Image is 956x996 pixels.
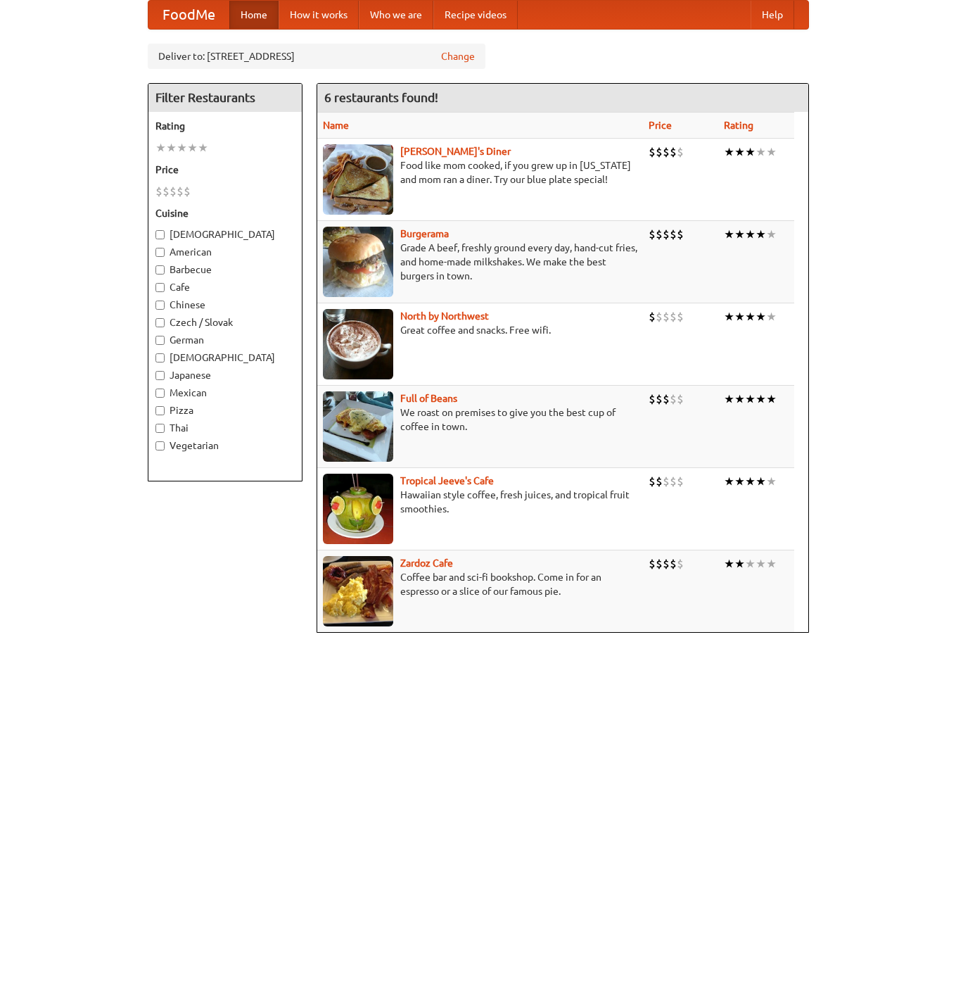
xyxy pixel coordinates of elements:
[766,227,777,242] li: ★
[155,353,165,363] input: [DEMOGRAPHIC_DATA]
[724,120,753,131] a: Rating
[649,144,656,160] li: $
[359,1,433,29] a: Who we are
[155,439,295,453] label: Vegetarian
[155,389,165,398] input: Mexican
[734,556,745,572] li: ★
[734,474,745,489] li: ★
[155,333,295,347] label: German
[400,393,457,404] a: Full of Beans
[745,474,756,489] li: ★
[155,163,295,177] h5: Price
[155,265,165,275] input: Barbecue
[400,475,494,486] a: Tropical Jeeve's Cafe
[670,474,677,489] li: $
[663,556,670,572] li: $
[677,474,684,489] li: $
[734,391,745,407] li: ★
[656,309,663,324] li: $
[751,1,794,29] a: Help
[649,309,656,324] li: $
[170,184,177,199] li: $
[177,184,184,199] li: $
[766,391,777,407] li: ★
[323,405,637,434] p: We roast on premises to give you the best cup of coffee in town.
[663,391,670,407] li: $
[177,140,187,156] li: ★
[323,309,393,379] img: north.jpg
[677,391,684,407] li: $
[766,474,777,489] li: ★
[656,391,663,407] li: $
[155,351,295,365] label: [DEMOGRAPHIC_DATA]
[155,441,165,450] input: Vegetarian
[724,556,734,572] li: ★
[155,263,295,277] label: Barbecue
[155,406,165,415] input: Pizza
[756,556,766,572] li: ★
[155,184,162,199] li: $
[441,49,475,63] a: Change
[663,309,670,324] li: $
[323,227,393,297] img: burgerama.jpg
[155,119,295,133] h5: Rating
[323,144,393,215] img: sallys.jpg
[766,556,777,572] li: ★
[155,206,295,220] h5: Cuisine
[155,298,295,312] label: Chinese
[323,556,393,626] img: zardoz.jpg
[323,391,393,462] img: beans.jpg
[724,391,734,407] li: ★
[724,309,734,324] li: ★
[670,556,677,572] li: $
[745,227,756,242] li: ★
[162,184,170,199] li: $
[166,140,177,156] li: ★
[766,144,777,160] li: ★
[323,241,637,283] p: Grade A beef, freshly ground every day, hand-cut fries, and home-made milkshakes. We make the bes...
[756,309,766,324] li: ★
[649,120,672,131] a: Price
[400,557,453,569] a: Zardoz Cafe
[745,391,756,407] li: ★
[745,144,756,160] li: ★
[155,318,165,327] input: Czech / Slovak
[400,146,511,157] a: [PERSON_NAME]'s Diner
[155,403,295,417] label: Pizza
[155,280,295,294] label: Cafe
[649,391,656,407] li: $
[155,245,295,259] label: American
[766,309,777,324] li: ★
[155,248,165,257] input: American
[745,556,756,572] li: ★
[323,570,637,598] p: Coffee bar and sci-fi bookshop. Come in for an espresso or a slice of our famous pie.
[745,309,756,324] li: ★
[148,84,302,112] h4: Filter Restaurants
[400,310,489,322] a: North by Northwest
[323,474,393,544] img: jeeves.jpg
[670,309,677,324] li: $
[656,556,663,572] li: $
[649,227,656,242] li: $
[323,120,349,131] a: Name
[756,474,766,489] li: ★
[663,227,670,242] li: $
[663,144,670,160] li: $
[155,424,165,433] input: Thai
[155,301,165,310] input: Chinese
[663,474,670,489] li: $
[670,391,677,407] li: $
[155,227,295,241] label: [DEMOGRAPHIC_DATA]
[198,140,208,156] li: ★
[724,144,734,160] li: ★
[155,368,295,382] label: Japanese
[756,227,766,242] li: ★
[155,230,165,239] input: [DEMOGRAPHIC_DATA]
[734,309,745,324] li: ★
[400,228,449,239] b: Burgerama
[148,1,229,29] a: FoodMe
